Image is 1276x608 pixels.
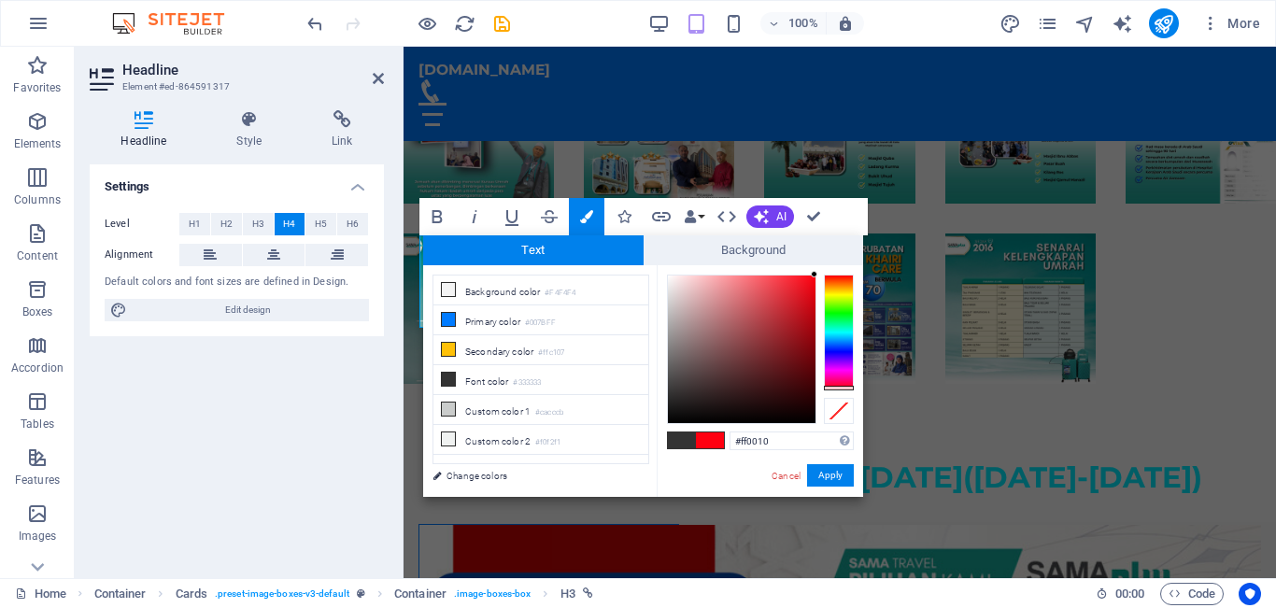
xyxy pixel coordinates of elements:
h4: Settings [90,164,384,198]
button: Bold (Ctrl+B) [419,198,455,235]
span: AI [776,211,787,222]
a: Change colors [423,464,640,488]
button: H2 [211,213,242,235]
button: H4 [275,213,305,235]
button: Link [644,198,679,235]
span: #ff0010 [696,432,724,448]
button: save [490,12,513,35]
span: More [1201,14,1260,33]
button: H6 [337,213,368,235]
span: : [1128,587,1131,601]
button: AI [746,205,794,228]
button: design [1000,12,1022,35]
a: Cancel [770,469,802,483]
h4: Style [206,110,301,149]
p: Tables [21,417,54,431]
button: Confirm (Ctrl+⏎) [796,198,831,235]
span: Click to select. Double-click to edit [94,583,147,605]
span: Click to select. Double-click to edit [560,583,575,605]
button: pages [1037,12,1059,35]
button: Italic (Ctrl+I) [457,198,492,235]
i: This element is linked [583,588,593,599]
i: Design (Ctrl+Alt+Y) [1000,13,1021,35]
h3: Element #ed-864591317 [122,78,347,95]
span: H2 [220,213,233,235]
small: #f0f2f1 [535,436,560,449]
span: H6 [347,213,359,235]
p: Columns [14,192,61,207]
p: Boxes [22,304,53,319]
span: H3 [252,213,264,235]
h2: Headline [122,62,384,78]
span: #333333 [668,432,696,448]
p: Images [19,529,57,544]
li: Custom color 2 [433,425,648,455]
button: publish [1149,8,1179,38]
i: Reload page [454,13,475,35]
span: . preset-image-boxes-v3-default [215,583,349,605]
img: Editor Logo [107,12,248,35]
button: navigator [1074,12,1097,35]
button: Code [1160,583,1224,605]
span: H5 [315,213,327,235]
label: Alignment [105,244,179,266]
i: AI Writer [1112,13,1133,35]
h6: 100% [788,12,818,35]
li: Font color [433,365,648,395]
nav: breadcrumb [94,583,593,605]
span: 00 00 [1115,583,1144,605]
span: Text [423,235,644,265]
li: Primary color [433,305,648,335]
li: Secondary color [433,335,648,365]
small: #F4F4F4 [545,287,575,300]
button: Data Bindings [681,198,707,235]
a: Click to cancel selection. Double-click to open Pages [15,583,66,605]
span: Click to select. Double-click to edit [394,583,447,605]
button: HTML [709,198,744,235]
span: Background [644,235,864,265]
span: Code [1169,583,1215,605]
i: Undo: Change level (Ctrl+Z) [305,13,326,35]
button: 100% [760,12,827,35]
i: Navigator [1074,13,1096,35]
p: Features [15,473,60,488]
button: Underline (Ctrl+U) [494,198,530,235]
li: Custom color 1 [433,395,648,425]
p: Content [17,248,58,263]
small: #ffc107 [538,346,564,360]
button: Edit design [105,299,369,321]
button: Click here to leave preview mode and continue editing [416,12,438,35]
h4: Headline [90,110,206,149]
button: Usercentrics [1239,583,1261,605]
li: Background color [433,276,648,305]
i: Publish [1153,13,1174,35]
i: Save (Ctrl+S) [491,13,513,35]
button: More [1194,8,1268,38]
p: Accordion [11,361,64,375]
button: Strikethrough [532,198,567,235]
div: Default colors and font sizes are defined in Design. [105,275,369,290]
small: #333333 [513,376,541,389]
button: H5 [305,213,336,235]
button: undo [304,12,326,35]
p: Favorites [13,80,61,95]
button: Apply [807,464,854,487]
button: reload [453,12,475,35]
span: Edit design [133,299,363,321]
span: . image-boxes-box [454,583,532,605]
button: H3 [243,213,274,235]
button: text_generator [1112,12,1134,35]
p: Elements [14,136,62,151]
i: This element is a customizable preset [357,588,365,599]
button: H1 [179,213,210,235]
span: Click to select. Double-click to edit [176,583,207,605]
button: Icons [606,198,642,235]
label: Level [105,213,179,235]
button: Colors [569,198,604,235]
h4: Link [301,110,384,149]
small: #007BFF [525,317,556,330]
span: H1 [189,213,201,235]
span: H4 [283,213,295,235]
small: #cacccb [535,406,563,419]
div: Clear Color Selection [824,398,854,424]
